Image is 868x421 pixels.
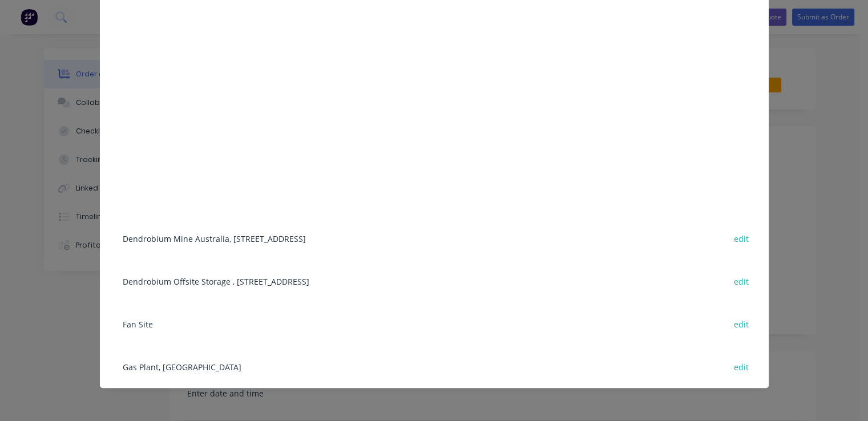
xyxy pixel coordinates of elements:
[117,260,752,302] div: Dendrobium Offsite Storage , [STREET_ADDRESS]
[117,302,752,345] div: Fan Site
[728,230,755,246] button: edit
[117,217,752,260] div: Dendrobium Mine Australia, [STREET_ADDRESS]
[728,273,755,289] button: edit
[728,359,755,374] button: edit
[117,345,752,388] div: Gas Plant, [GEOGRAPHIC_DATA]
[728,316,755,331] button: edit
